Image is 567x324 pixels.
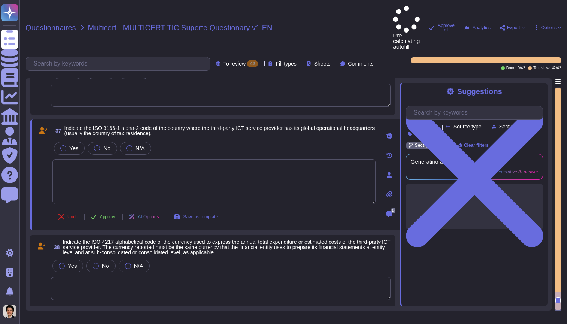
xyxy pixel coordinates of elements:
[410,106,543,119] input: Search by keywords
[51,245,60,250] span: 38
[64,125,375,136] span: Indicate the ISO 3166-1 alpha-2 code of the country where the third-party ICT service provider ha...
[3,305,16,318] img: user
[314,61,331,66] span: Sheets
[30,57,210,70] input: Search by keywords
[507,25,520,30] span: Export
[63,239,391,255] span: Indicate the ISO 4217 alphabetical code of the currency used to express the annual total expendit...
[102,263,109,269] span: No
[68,263,77,269] span: Yes
[103,145,110,151] span: No
[463,25,490,31] button: Analytics
[134,263,143,269] span: N/A
[472,25,490,30] span: Analytics
[67,215,78,219] span: Undo
[541,25,556,30] span: Options
[25,24,76,31] span: Questionnaires
[276,61,296,66] span: Fill types
[52,209,84,224] button: Undo
[52,128,61,133] span: 37
[223,61,246,66] span: To review
[247,60,258,67] div: 42
[552,66,561,70] span: 42 / 42
[85,209,123,224] button: Approve
[100,215,117,219] span: Approve
[348,61,373,66] span: Comments
[69,145,78,151] span: Yes
[517,66,525,70] span: 0 / 42
[1,303,22,320] button: user
[429,23,454,32] button: Approve all
[438,23,454,32] span: Approve all
[168,209,224,224] button: Save as template
[88,24,273,31] span: Multicert - MULTICERT TIC Suporte Questionary v1 EN
[533,66,550,70] span: To review:
[183,215,218,219] span: Save as template
[135,145,145,151] span: N/A
[393,6,420,49] span: Pre-calculating autofill
[506,66,516,70] span: Done:
[138,215,159,219] span: AI Options
[391,208,395,213] span: 0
